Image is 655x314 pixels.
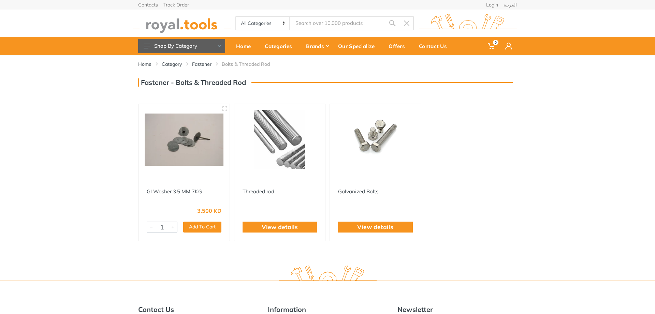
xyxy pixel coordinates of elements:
[138,2,158,7] a: Contacts
[279,266,377,284] img: royal.tools Logo
[231,37,260,55] a: Home
[243,188,274,195] a: Threaded rod
[133,14,231,33] img: royal.tools Logo
[260,39,301,53] div: Categories
[241,110,319,169] img: Royal Tools - Threaded rod
[145,110,223,169] img: Royal Tools - GI Washer 3.5 MM 7KG
[192,61,212,68] a: Fastener
[268,305,387,314] h5: Information
[504,2,517,7] a: العربية
[419,14,517,33] img: royal.tools Logo
[384,39,414,53] div: Offers
[260,37,301,55] a: Categories
[338,188,378,195] a: Galvanized Bolts
[486,2,498,7] a: Login
[336,110,415,169] img: Royal Tools - Galvanized Bolts
[483,37,500,55] a: 0
[414,37,456,55] a: Contact Us
[397,305,517,314] h5: Newsletter
[338,176,352,188] img: 1.webp
[262,223,298,231] a: View details
[162,61,182,68] a: Category
[138,78,246,87] h3: Fastener - Bolts & Threaded Rod
[183,222,221,233] button: Add To Cart
[197,208,221,213] div: 3.500 KD
[138,61,151,68] a: Home
[138,61,517,68] nav: breadcrumb
[333,37,384,55] a: Our Specialize
[357,223,393,231] a: View details
[138,39,225,53] button: Shop By Category
[138,305,258,314] h5: Contact Us
[301,39,333,53] div: Brands
[290,16,385,30] input: Site search
[384,37,414,55] a: Offers
[163,2,189,7] a: Track Order
[333,39,384,53] div: Our Specialize
[243,176,257,188] img: 1.webp
[414,39,456,53] div: Contact Us
[493,40,498,45] span: 0
[147,176,161,188] img: 1.webp
[222,61,280,68] li: Bolts & Threaded Rod
[236,17,290,30] select: Category
[147,188,202,195] a: GI Washer 3.5 MM 7KG
[231,39,260,53] div: Home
